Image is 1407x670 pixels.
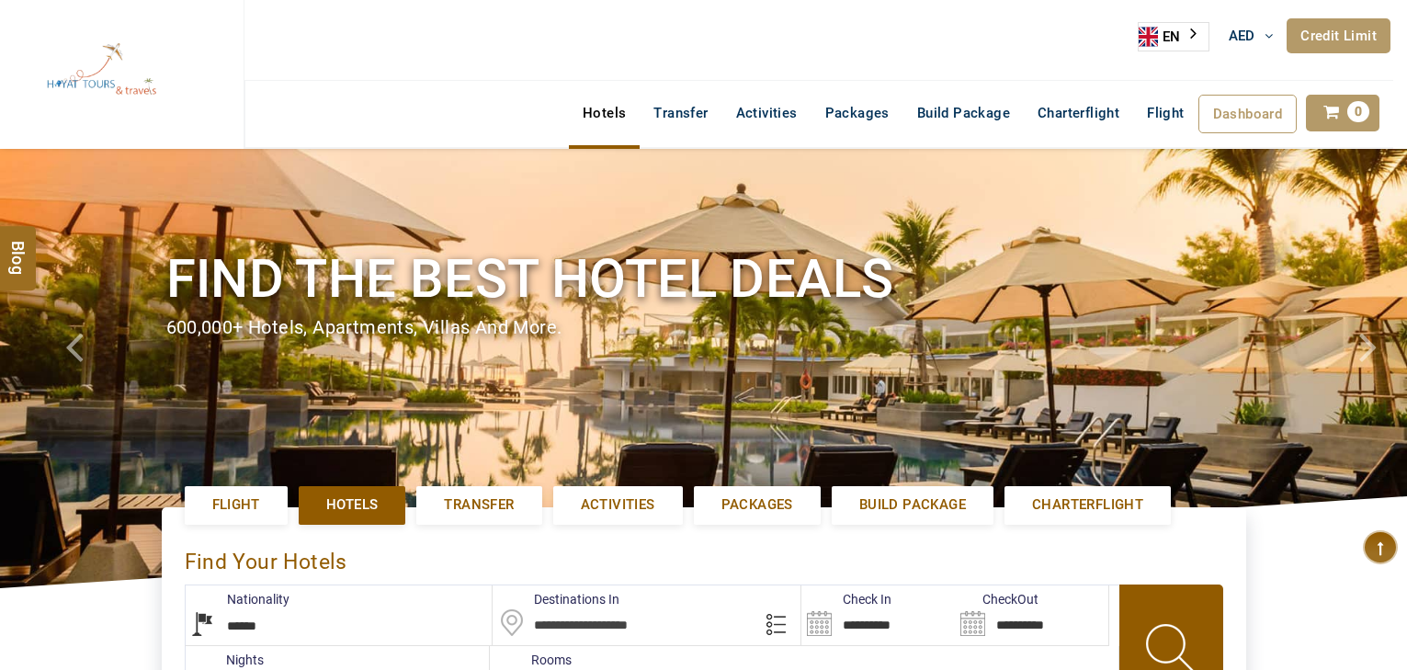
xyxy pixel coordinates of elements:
[1138,22,1209,51] aside: Language selected: English
[801,590,891,608] label: Check In
[1213,106,1283,122] span: Dashboard
[1024,95,1133,131] a: Charterflight
[6,241,30,256] span: Blog
[955,590,1038,608] label: CheckOut
[955,585,1108,645] input: Search
[1229,28,1255,44] span: AED
[299,486,405,524] a: Hotels
[903,95,1024,131] a: Build Package
[694,486,821,524] a: Packages
[185,651,264,669] label: nights
[581,495,655,515] span: Activities
[185,530,1223,585] div: Find Your Hotels
[212,495,260,515] span: Flight
[1138,22,1209,51] div: Language
[1133,95,1197,113] a: Flight
[14,8,189,132] img: The Royal Line Holidays
[186,590,289,608] label: Nationality
[444,495,514,515] span: Transfer
[722,95,811,131] a: Activities
[1038,105,1119,121] span: Charterflight
[1139,23,1208,51] a: EN
[1147,104,1184,122] span: Flight
[1306,95,1379,131] a: 0
[569,95,640,131] a: Hotels
[1032,495,1143,515] span: Charterflight
[326,495,378,515] span: Hotels
[1004,486,1171,524] a: Charterflight
[640,95,721,131] a: Transfer
[721,495,793,515] span: Packages
[493,590,619,608] label: Destinations In
[832,486,993,524] a: Build Package
[553,486,683,524] a: Activities
[166,314,1242,341] div: 600,000+ hotels, apartments, villas and more.
[1287,18,1390,53] a: Credit Limit
[166,244,1242,313] h1: Find the best hotel deals
[490,651,572,669] label: Rooms
[185,486,288,524] a: Flight
[801,585,955,645] input: Search
[416,486,541,524] a: Transfer
[811,95,903,131] a: Packages
[859,495,966,515] span: Build Package
[1347,101,1369,122] span: 0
